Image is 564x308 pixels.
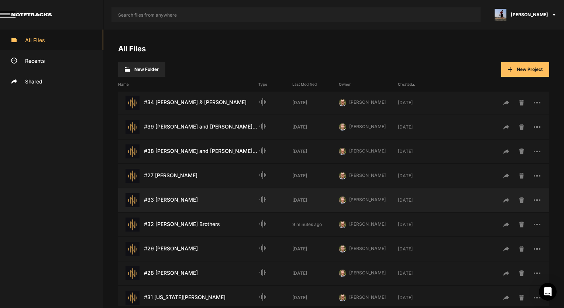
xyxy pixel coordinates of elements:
div: [DATE] [398,124,444,130]
div: [DATE] [292,197,339,203]
img: star-track.png [125,96,140,110]
img: star-track.png [125,266,140,280]
mat-icon: Audio [258,171,267,179]
img: ACg8ocJ5zrP0c3SJl5dKscm-Goe6koz8A9fWD7dpguHuX8DX5VIxymM=s96-c [495,9,506,21]
div: [DATE] [398,148,444,155]
div: [DATE] [398,197,444,203]
span: [PERSON_NAME] [349,124,386,129]
div: [DATE] [292,246,339,252]
div: Owner [339,82,398,87]
div: #28 [PERSON_NAME] [118,266,258,280]
span: [PERSON_NAME] [511,11,548,18]
div: #39 [PERSON_NAME] and [PERSON_NAME] PT. 2 [118,120,258,134]
div: Created [398,82,444,87]
img: star-track.png [125,242,140,256]
div: [DATE] [398,99,444,106]
div: #27 [PERSON_NAME] [118,169,258,183]
div: Type [258,82,292,87]
div: Last Modified [292,82,339,87]
div: Open Intercom Messenger [539,283,557,301]
a: All Files [118,44,146,53]
div: [DATE] [398,172,444,179]
div: [DATE] [292,124,339,130]
div: 9 minutes ago [292,221,339,228]
span: [PERSON_NAME] [349,99,386,105]
img: 424769395311cb87e8bb3f69157a6d24 [339,270,346,277]
img: star-track.png [125,144,140,158]
div: [DATE] [292,148,339,155]
div: [DATE] [292,270,339,277]
div: [DATE] [398,294,444,301]
div: #32 [PERSON_NAME] Brothers [118,218,258,232]
div: [DATE] [292,172,339,179]
img: star-track.png [125,169,140,183]
span: [PERSON_NAME] [349,294,386,300]
div: #29 [PERSON_NAME] [118,242,258,256]
div: [DATE] [292,99,339,106]
img: 424769395311cb87e8bb3f69157a6d24 [339,148,346,155]
span: [PERSON_NAME] [349,172,386,178]
img: 424769395311cb87e8bb3f69157a6d24 [339,196,346,204]
img: star-track.png [125,120,140,134]
div: [DATE] [398,246,444,252]
mat-icon: Audio [258,268,267,277]
img: star-track.png [125,291,140,305]
div: #33 [PERSON_NAME] [118,193,258,207]
img: 424769395311cb87e8bb3f69157a6d24 [339,123,346,131]
mat-icon: Audio [258,219,267,228]
mat-icon: Audio [258,97,267,106]
img: 424769395311cb87e8bb3f69157a6d24 [339,245,346,253]
div: [DATE] [398,270,444,277]
span: New Project [517,66,543,72]
span: [PERSON_NAME] [349,246,386,251]
img: star-track.png [125,218,140,232]
img: 424769395311cb87e8bb3f69157a6d24 [339,172,346,179]
div: [DATE] [398,221,444,228]
mat-icon: Audio [258,146,267,155]
span: [PERSON_NAME] [349,270,386,276]
img: 424769395311cb87e8bb3f69157a6d24 [339,221,346,228]
mat-icon: Audio [258,122,267,131]
div: #38 [PERSON_NAME] and [PERSON_NAME] PT. 1 [118,144,258,158]
span: [PERSON_NAME] [349,197,386,202]
span: [PERSON_NAME] [349,221,386,227]
button: New Project [501,62,549,77]
mat-icon: Audio [258,195,267,204]
span: [PERSON_NAME] [349,148,386,154]
img: 424769395311cb87e8bb3f69157a6d24 [339,99,346,106]
mat-icon: Audio [258,244,267,253]
input: Search files from anywhere [111,7,481,22]
img: 424769395311cb87e8bb3f69157a6d24 [339,294,346,301]
div: #31 [US_STATE][PERSON_NAME] [118,291,258,305]
div: [DATE] [292,294,339,301]
mat-icon: Audio [258,292,267,301]
img: star-track.png [125,193,140,207]
div: #34 [PERSON_NAME] & [PERSON_NAME] [118,96,258,110]
div: Name [118,82,258,87]
button: New Folder [118,62,165,77]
